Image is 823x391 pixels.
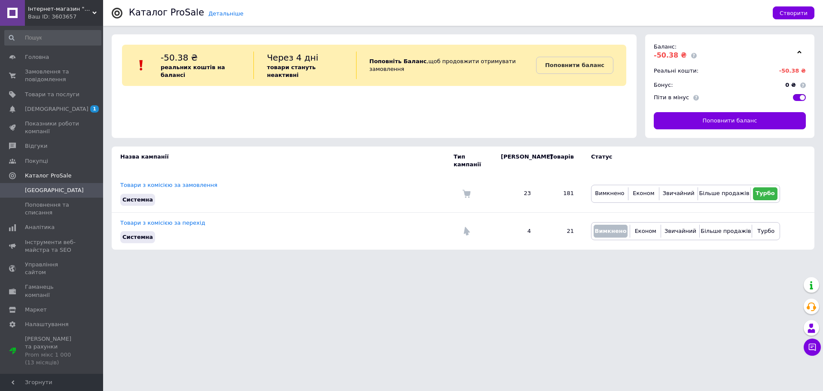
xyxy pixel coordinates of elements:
span: Бонус: [654,82,673,88]
button: Економ [631,187,657,200]
a: Товари з комісією за замовлення [120,182,217,188]
img: :exclamation: [135,59,148,72]
img: Комісія за перехід [462,227,471,235]
b: товари стануть неактивні [267,64,316,78]
div: Каталог ProSale [129,8,204,17]
span: Економ [633,190,654,196]
td: [PERSON_NAME] [492,147,540,175]
span: -50.38 ₴ [654,51,687,59]
div: , щоб продовжити отримувати замовлення [356,52,536,79]
button: Вимкнено [594,187,626,200]
span: -50.38 ₴ [779,67,806,74]
td: Тип кампанії [454,147,492,175]
div: Prom мікс 1 000 (13 місяців) [25,351,79,367]
span: 0 ₴ [785,82,796,89]
span: Більше продажів [701,228,751,234]
span: [DEMOGRAPHIC_DATA] [25,105,88,113]
b: реальних коштів на балансі [161,64,225,78]
button: Звичайний [661,187,695,200]
button: Більше продажів [700,187,748,200]
input: Пошук [4,30,101,46]
span: Замовлення та повідомлення [25,68,79,83]
span: Поповнити баланс [703,117,757,125]
span: Баланс: [654,43,677,50]
td: 23 [492,175,540,212]
span: [GEOGRAPHIC_DATA] [25,186,84,194]
button: Створити [773,6,814,19]
button: Більше продажів [702,225,750,238]
span: Вимкнено [595,190,624,196]
button: Турбо [753,187,777,200]
span: Головна [25,53,49,61]
span: Каталог ProSale [25,172,71,180]
span: Поповнення та списання [25,201,79,217]
span: -50.38 ₴ [161,52,198,63]
span: 1 [90,105,99,113]
button: Турбо [754,225,777,238]
span: Покупці [25,157,48,165]
span: [PERSON_NAME] та рахунки [25,335,79,367]
td: 4 [492,212,540,250]
span: Маркет [25,306,47,314]
span: Через 4 дні [267,52,318,63]
div: Ваш ID: 3603657 [28,13,103,21]
td: 181 [540,175,582,212]
td: Статус [582,147,780,175]
span: Інструменти веб-майстра та SEO [25,238,79,254]
span: Звичайний [664,228,696,234]
td: Товарів [540,147,582,175]
span: Аналітика [25,223,55,231]
span: Налаштування [25,321,69,328]
span: Системна [122,196,153,203]
span: Турбо [757,228,774,234]
span: Відгуки [25,142,47,150]
span: Економ [635,228,656,234]
td: Назва кампанії [112,147,454,175]
span: Вимкнено [594,228,626,234]
span: Створити [780,10,808,16]
button: Чат з покупцем [804,339,821,356]
a: Поповнити баланс [536,57,613,74]
img: Комісія за замовлення [462,189,471,198]
a: Поповнити баланс [654,112,806,129]
span: Системна [122,234,153,240]
span: Товари та послуги [25,91,79,98]
a: Детальніше [208,10,244,17]
b: Поповнити баланс [545,62,604,68]
span: Управління сайтом [25,261,79,276]
span: Показники роботи компанії [25,120,79,135]
button: Економ [632,225,658,238]
button: Вимкнено [594,225,628,238]
td: 21 [540,212,582,250]
span: Більше продажів [699,190,749,196]
a: Товари з комісією за перехід [120,220,205,226]
span: Піти в мінус [654,94,689,101]
button: Звичайний [663,225,697,238]
b: Поповніть Баланс [369,58,427,64]
span: Інтернет-магазин "B AND D" [28,5,92,13]
span: Турбо [756,190,775,196]
span: Гаманець компанії [25,283,79,299]
span: Звичайний [663,190,695,196]
span: Реальні кошти: [654,67,698,74]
